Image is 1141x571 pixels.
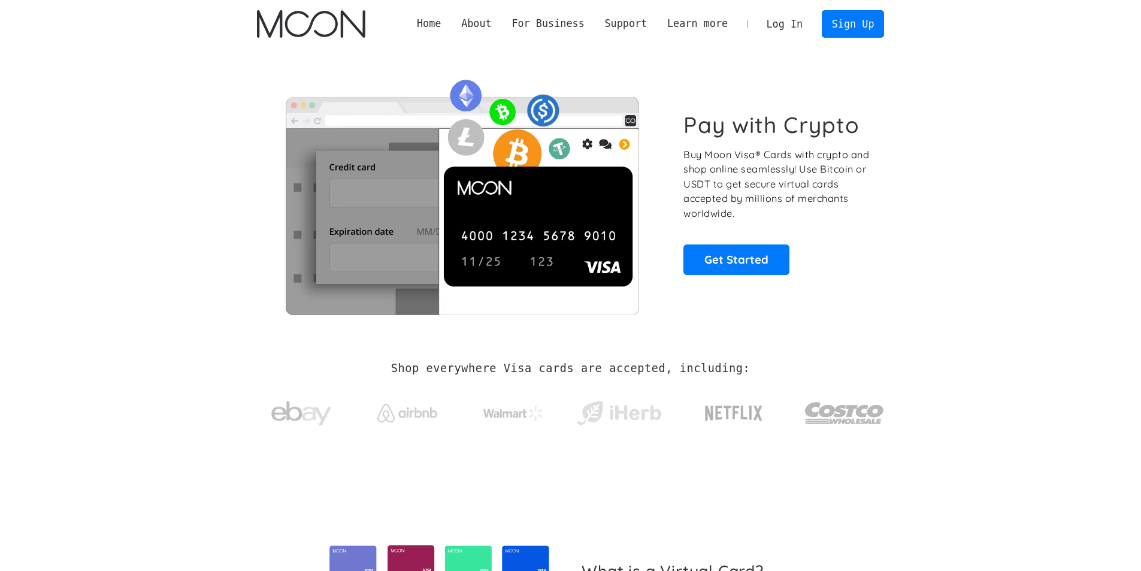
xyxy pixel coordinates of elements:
div: Learn more [657,16,738,31]
img: ebay [271,395,331,433]
a: Log In [756,11,813,37]
a: Netflix [680,386,788,434]
div: About [461,16,492,31]
img: Moon Cards let you spend your crypto anywhere Visa is accepted. [257,71,667,315]
div: For Business [512,16,584,31]
div: About [451,16,501,31]
img: Netflix [704,398,764,428]
a: Costco [804,379,885,442]
a: Airbnb [362,392,452,428]
p: Buy Moon Visa® Cards with crypto and shop online seamlessly! Use Bitcoin or USDT to get secure vi... [683,147,871,221]
a: Home [407,16,451,31]
img: Moon Logo [257,10,365,38]
div: Support [595,16,657,31]
h1: Pay with Crypto [683,111,859,138]
img: Airbnb [377,404,437,422]
img: iHerb [574,398,664,429]
a: iHerb [574,386,664,435]
div: Support [604,16,647,31]
a: ebay [257,383,346,439]
a: home [257,10,365,38]
img: Walmart [483,406,543,421]
div: Learn more [667,16,728,31]
h2: Shop everywhere Visa cards are accepted, including: [391,362,750,375]
a: Get Started [683,244,789,274]
img: Costco [804,391,885,436]
a: Walmart [468,394,558,427]
div: For Business [502,16,595,31]
a: Sign Up [822,10,884,37]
